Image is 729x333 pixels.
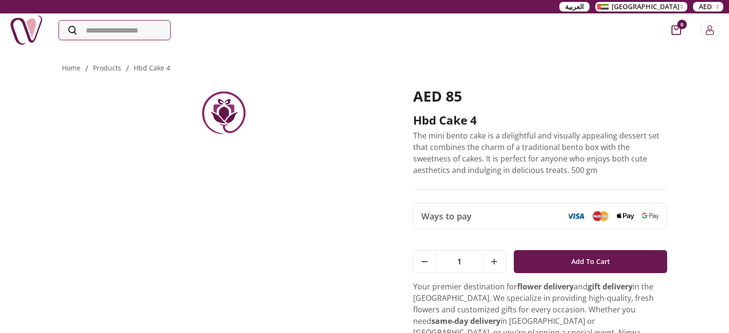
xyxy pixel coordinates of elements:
img: Arabic_dztd3n.png [597,4,609,10]
button: [GEOGRAPHIC_DATA] [595,2,687,11]
span: [GEOGRAPHIC_DATA] [612,2,680,11]
img: Visa [567,213,584,219]
a: hbd cake 4 [134,63,170,72]
img: Nigwa-uae-gifts [10,13,43,47]
li: / [85,63,88,74]
span: 1 [437,251,483,273]
span: AED [699,2,712,11]
button: AED [693,2,723,11]
button: Login [700,21,719,40]
span: 0 [677,20,687,29]
img: hbd cake 4 [200,88,248,136]
span: العربية [565,2,584,11]
p: The mini bento cake is a delightful and visually appealing dessert set that combines the charm of... [413,130,668,176]
input: Search [59,21,170,40]
button: Add To Cart [514,250,668,273]
img: Google Pay [642,213,659,219]
h2: hbd cake 4 [413,113,668,128]
span: Add To Cart [571,253,610,270]
button: cart-button [671,25,681,35]
a: products [93,63,121,72]
span: Ways to pay [421,209,472,223]
strong: flower delivery [517,281,574,292]
strong: same-day delivery [431,316,500,326]
a: Home [62,63,81,72]
img: Mastercard [592,211,609,221]
strong: gift delivery [588,281,633,292]
span: AED 85 [413,86,462,106]
img: Apple Pay [617,213,634,220]
li: / [126,63,129,74]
